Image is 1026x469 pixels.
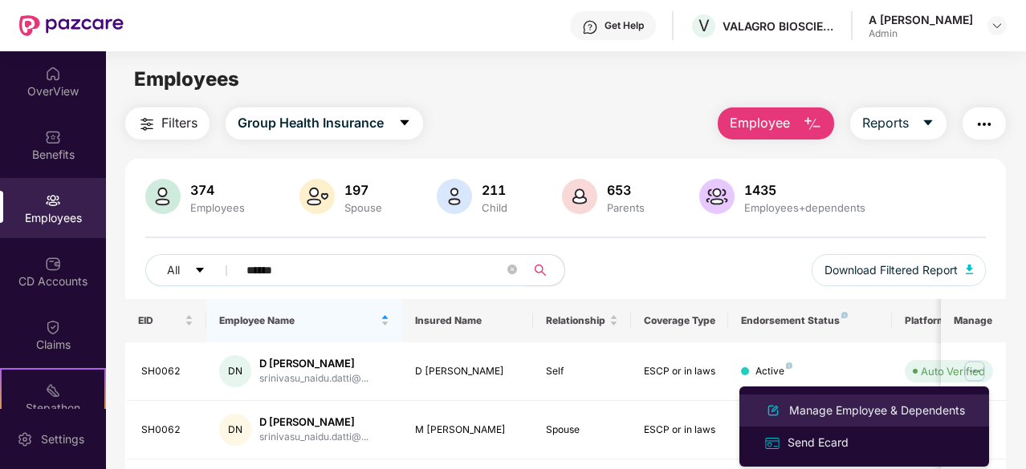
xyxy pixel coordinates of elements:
[869,27,973,40] div: Admin
[141,364,194,379] div: SH0062
[478,182,511,198] div: 211
[141,423,194,438] div: SH0062
[562,179,597,214] img: svg+xml;base64,PHN2ZyB4bWxucz0iaHR0cDovL3d3dy53My5vcmcvMjAwMC9zdmciIHhtbG5zOnhsaW5rPSJodHRwOi8vd3...
[507,263,517,278] span: close-circle
[604,182,648,198] div: 653
[137,115,157,134] img: svg+xml;base64,PHN2ZyB4bWxucz0iaHR0cDovL3d3dy53My5vcmcvMjAwMC9zdmciIHdpZHRoPSIyNCIgaGVpZ2h0PSIyNC...
[45,66,61,82] img: svg+xml;base64,PHN2ZyBpZD0iSG9tZSIgeG1sbnM9Imh0dHA6Ly93d3cudzMub3JnLzIwMDAvc3ZnIiB3aWR0aD0iMjAiIG...
[812,254,987,286] button: Download Filtered Report
[862,113,909,133] span: Reports
[755,364,792,379] div: Active
[219,314,377,327] span: Employee Name
[238,113,384,133] span: Group Health Insurance
[525,254,565,286] button: search
[763,435,781,452] img: svg+xml;base64,PHN2ZyB4bWxucz0iaHR0cDovL3d3dy53My5vcmcvMjAwMC9zdmciIHdpZHRoPSIxNiIgaGVpZ2h0PSIxNi...
[803,115,822,134] img: svg+xml;base64,PHN2ZyB4bWxucz0iaHR0cDovL3d3dy53My5vcmcvMjAwMC9zdmciIHhtbG5zOnhsaW5rPSJodHRwOi8vd3...
[966,265,974,274] img: svg+xml;base64,PHN2ZyB4bWxucz0iaHR0cDovL3d3dy53My5vcmcvMjAwMC9zdmciIHhtbG5zOnhsaW5rPSJodHRwOi8vd3...
[161,113,197,133] span: Filters
[718,107,834,139] button: Employee
[167,261,180,279] span: All
[19,15,124,36] img: New Pazcare Logo
[631,299,729,342] th: Coverage Type
[45,319,61,335] img: svg+xml;base64,PHN2ZyBpZD0iQ2xhaW0iIHhtbG5zPSJodHRwOi8vd3d3LnczLm9yZy8yMDAwL3N2ZyIgd2lkdGg9IjIwIi...
[869,12,973,27] div: A [PERSON_NAME]
[402,299,533,342] th: Insured Name
[259,371,368,386] div: srinivasu_naidu.datti@...
[741,314,878,327] div: Endorsement Status
[341,201,385,214] div: Spouse
[437,179,472,214] img: svg+xml;base64,PHN2ZyB4bWxucz0iaHR0cDovL3d3dy53My5vcmcvMjAwMC9zdmciIHhtbG5zOnhsaW5rPSJodHRwOi8vd3...
[605,19,644,32] div: Get Help
[922,116,934,131] span: caret-down
[941,299,1006,342] th: Manage
[841,312,848,318] img: svg+xml;base64,PHN2ZyB4bWxucz0iaHR0cDovL3d3dy53My5vcmcvMjAwMC9zdmciIHdpZHRoPSI4IiBoZWlnaHQ9IjgiIH...
[415,364,520,379] div: D [PERSON_NAME]
[507,265,517,274] span: close-circle
[784,434,852,451] div: Send Ecard
[145,179,181,214] img: svg+xml;base64,PHN2ZyB4bWxucz0iaHR0cDovL3d3dy53My5vcmcvMjAwMC9zdmciIHhtbG5zOnhsaW5rPSJodHRwOi8vd3...
[604,201,648,214] div: Parents
[824,261,958,279] span: Download Filtered Report
[187,182,248,198] div: 374
[226,107,423,139] button: Group Health Insurancecaret-down
[45,382,61,398] img: svg+xml;base64,PHN2ZyB4bWxucz0iaHR0cDovL3d3dy53My5vcmcvMjAwMC9zdmciIHdpZHRoPSIyMSIgaGVpZ2h0PSIyMC...
[786,402,968,419] div: Manage Employee & Dependents
[219,414,251,446] div: DN
[991,19,1004,32] img: svg+xml;base64,PHN2ZyBpZD0iRHJvcGRvd24tMzJ4MzIiIHhtbG5zPSJodHRwOi8vd3d3LnczLm9yZy8yMDAwL3N2ZyIgd2...
[723,18,835,34] div: VALAGRO BIOSCIENCES
[644,423,716,438] div: ESCP or in laws
[398,116,411,131] span: caret-down
[741,182,869,198] div: 1435
[259,356,368,371] div: D [PERSON_NAME]
[17,431,33,447] img: svg+xml;base64,PHN2ZyBpZD0iU2V0dGluZy0yMHgyMCIgeG1sbnM9Imh0dHA6Ly93d3cudzMub3JnLzIwMDAvc3ZnIiB3aW...
[698,16,710,35] span: V
[478,201,511,214] div: Child
[36,431,89,447] div: Settings
[125,299,207,342] th: EID
[45,256,61,272] img: svg+xml;base64,PHN2ZyBpZD0iQ0RfQWNjb3VudHMiIGRhdGEtbmFtZT0iQ0QgQWNjb3VudHMiIHhtbG5zPSJodHRwOi8vd3...
[45,129,61,145] img: svg+xml;base64,PHN2ZyBpZD0iQmVuZWZpdHMiIHhtbG5zPSJodHRwOi8vd3d3LnczLm9yZy8yMDAwL3N2ZyIgd2lkdGg9Ij...
[699,179,735,214] img: svg+xml;base64,PHN2ZyB4bWxucz0iaHR0cDovL3d3dy53My5vcmcvMjAwMC9zdmciIHhtbG5zOnhsaW5rPSJodHRwOi8vd3...
[546,364,618,379] div: Self
[138,314,182,327] span: EID
[962,358,987,384] img: manageButton
[546,314,606,327] span: Relationship
[415,423,520,438] div: M [PERSON_NAME]
[786,362,792,369] img: svg+xml;base64,PHN2ZyB4bWxucz0iaHR0cDovL3d3dy53My5vcmcvMjAwMC9zdmciIHdpZHRoPSI4IiBoZWlnaHQ9IjgiIH...
[45,192,61,208] img: svg+xml;base64,PHN2ZyBpZD0iRW1wbG95ZWVzIiB4bWxucz0iaHR0cDovL3d3dy53My5vcmcvMjAwMC9zdmciIHdpZHRoPS...
[145,254,243,286] button: Allcaret-down
[741,201,869,214] div: Employees+dependents
[299,179,335,214] img: svg+xml;base64,PHN2ZyB4bWxucz0iaHR0cDovL3d3dy53My5vcmcvMjAwMC9zdmciIHhtbG5zOnhsaW5rPSJodHRwOi8vd3...
[533,299,631,342] th: Relationship
[187,201,248,214] div: Employees
[975,115,994,134] img: svg+xml;base64,PHN2ZyB4bWxucz0iaHR0cDovL3d3dy53My5vcmcvMjAwMC9zdmciIHdpZHRoPSIyNCIgaGVpZ2h0PSIyNC...
[763,401,783,420] img: svg+xml;base64,PHN2ZyB4bWxucz0iaHR0cDovL3d3dy53My5vcmcvMjAwMC9zdmciIHhtbG5zOnhsaW5rPSJodHRwOi8vd3...
[546,423,618,438] div: Spouse
[341,182,385,198] div: 197
[259,430,368,445] div: srinivasu_naidu.datti@...
[219,355,251,387] div: DN
[134,67,239,91] span: Employees
[644,364,716,379] div: ESCP or in laws
[905,314,993,327] div: Platform Status
[850,107,947,139] button: Reportscaret-down
[525,264,556,277] span: search
[2,400,104,416] div: Stepathon
[125,107,210,139] button: Filters
[194,265,206,277] span: caret-down
[582,19,598,35] img: svg+xml;base64,PHN2ZyBpZD0iSGVscC0zMngzMiIgeG1sbnM9Imh0dHA6Ly93d3cudzMub3JnLzIwMDAvc3ZnIiB3aWR0aD...
[259,414,368,430] div: D [PERSON_NAME]
[730,113,790,133] span: Employee
[921,363,985,379] div: Auto Verified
